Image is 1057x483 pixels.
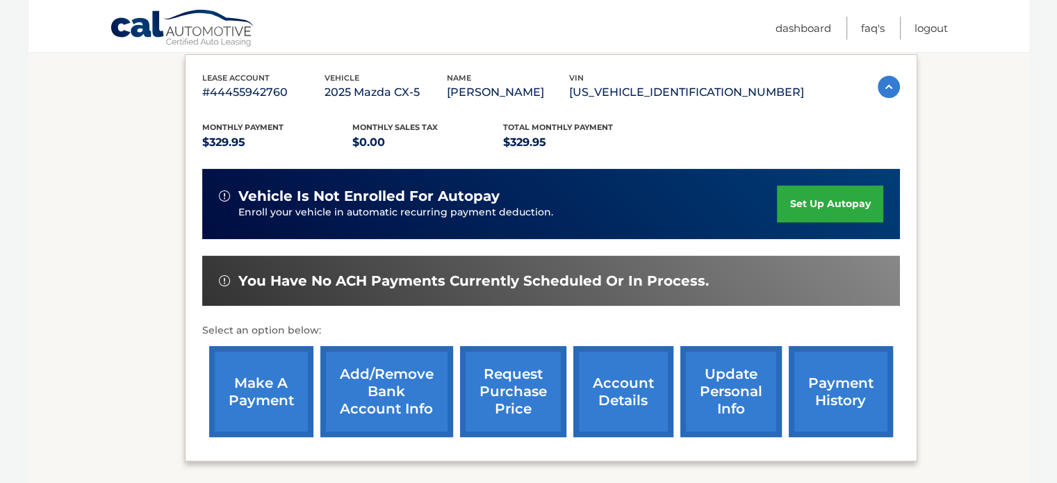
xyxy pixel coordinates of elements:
[777,186,883,222] a: set up autopay
[569,83,804,102] p: [US_VEHICLE_IDENTIFICATION_NUMBER]
[320,346,453,437] a: Add/Remove bank account info
[878,76,900,98] img: accordion-active.svg
[789,346,893,437] a: payment history
[503,133,654,152] p: $329.95
[110,9,256,49] a: Cal Automotive
[238,188,500,205] span: vehicle is not enrolled for autopay
[325,83,447,102] p: 2025 Mazda CX-5
[209,346,313,437] a: make a payment
[352,133,503,152] p: $0.00
[776,17,831,40] a: Dashboard
[325,73,359,83] span: vehicle
[569,73,584,83] span: vin
[503,122,613,132] span: Total Monthly Payment
[447,83,569,102] p: [PERSON_NAME]
[573,346,673,437] a: account details
[460,346,566,437] a: request purchase price
[447,73,471,83] span: name
[202,83,325,102] p: #44455942760
[202,122,284,132] span: Monthly Payment
[202,322,900,339] p: Select an option below:
[219,275,230,286] img: alert-white.svg
[680,346,782,437] a: update personal info
[202,133,353,152] p: $329.95
[238,272,709,290] span: You have no ACH payments currently scheduled or in process.
[238,205,778,220] p: Enroll your vehicle in automatic recurring payment deduction.
[861,17,885,40] a: FAQ's
[352,122,438,132] span: Monthly sales Tax
[202,73,270,83] span: lease account
[219,190,230,202] img: alert-white.svg
[915,17,948,40] a: Logout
